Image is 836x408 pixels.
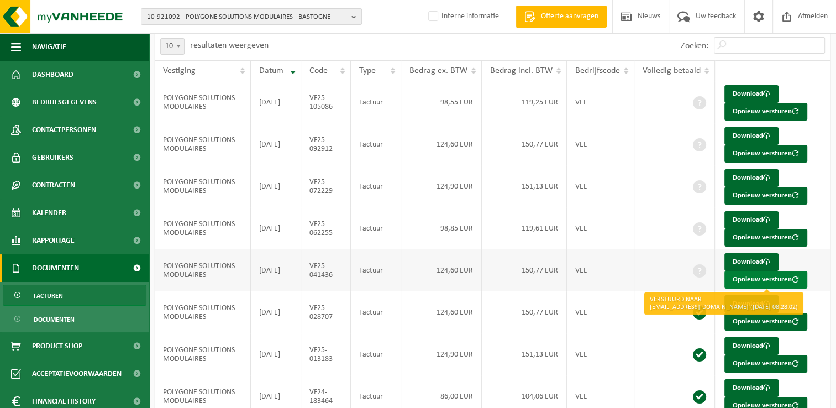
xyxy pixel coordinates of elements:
td: POLYGONE SOLUTIONS MODULAIRES [155,207,251,249]
td: VF25-062255 [301,207,351,249]
button: 10-921092 - POLYGONE SOLUTIONS MODULAIRES - BASTOGNE [141,8,362,25]
td: [DATE] [251,291,301,333]
td: VEL [567,165,634,207]
td: 150,77 EUR [482,123,567,165]
td: POLYGONE SOLUTIONS MODULAIRES [155,81,251,123]
td: 151,13 EUR [482,165,567,207]
td: Factuur [351,333,401,375]
td: 124,90 EUR [401,333,482,375]
span: Bedrag ex. BTW [409,66,467,75]
td: 98,85 EUR [401,207,482,249]
td: 119,61 EUR [482,207,567,249]
button: Opnieuw versturen [724,229,807,247]
td: VEL [567,291,634,333]
td: [DATE] [251,333,301,375]
span: Kalender [32,199,66,227]
span: Vestiging [163,66,196,75]
td: VEL [567,333,634,375]
span: Contracten [32,171,75,199]
td: 124,60 EUR [401,123,482,165]
span: Documenten [34,309,75,330]
span: Offerte aanvragen [538,11,601,22]
a: Download [724,295,779,313]
span: Datum [259,66,283,75]
td: Factuur [351,291,401,333]
td: POLYGONE SOLUTIONS MODULAIRES [155,333,251,375]
span: 10 [160,38,185,55]
span: Bedrag incl. BTW [490,66,553,75]
a: Download [724,379,779,397]
td: [DATE] [251,123,301,165]
span: Gebruikers [32,144,73,171]
span: Product Shop [32,332,82,360]
td: VEL [567,123,634,165]
button: Opnieuw versturen [724,271,807,289]
a: Offerte aanvragen [516,6,607,28]
td: Factuur [351,123,401,165]
td: POLYGONE SOLUTIONS MODULAIRES [155,291,251,333]
td: Factuur [351,249,401,291]
td: VEL [567,207,634,249]
a: Download [724,211,779,229]
span: Rapportage [32,227,75,254]
span: Documenten [32,254,79,282]
td: VF25-072229 [301,165,351,207]
span: Navigatie [32,33,66,61]
label: resultaten weergeven [190,41,269,50]
button: Opnieuw versturen [724,355,807,373]
a: Download [724,169,779,187]
span: Type [359,66,376,75]
td: 124,60 EUR [401,291,482,333]
td: 150,77 EUR [482,291,567,333]
td: POLYGONE SOLUTIONS MODULAIRES [155,249,251,291]
label: Interne informatie [426,8,499,25]
td: VEL [567,249,634,291]
td: [DATE] [251,165,301,207]
td: [DATE] [251,249,301,291]
td: Factuur [351,207,401,249]
span: 10 [161,39,184,54]
td: 124,60 EUR [401,249,482,291]
span: Dashboard [32,61,73,88]
span: Bedrijfscode [575,66,620,75]
td: POLYGONE SOLUTIONS MODULAIRES [155,165,251,207]
td: VF25-013183 [301,333,351,375]
button: Opnieuw versturen [724,187,807,205]
td: 150,77 EUR [482,249,567,291]
td: VF25-041436 [301,249,351,291]
span: Contactpersonen [32,116,96,144]
td: Factuur [351,165,401,207]
td: 124,90 EUR [401,165,482,207]
a: Download [724,337,779,355]
td: Factuur [351,81,401,123]
td: POLYGONE SOLUTIONS MODULAIRES [155,123,251,165]
td: VF25-092912 [301,123,351,165]
span: Code [309,66,328,75]
td: 98,55 EUR [401,81,482,123]
a: Facturen [3,285,146,306]
a: Download [724,253,779,271]
span: Volledig betaald [643,66,701,75]
button: Opnieuw versturen [724,103,807,121]
td: [DATE] [251,207,301,249]
label: Zoeken: [681,41,708,50]
a: Documenten [3,308,146,329]
td: [DATE] [251,81,301,123]
span: Facturen [34,285,63,306]
span: 10-921092 - POLYGONE SOLUTIONS MODULAIRES - BASTOGNE [147,9,347,25]
button: Opnieuw versturen [724,145,807,163]
td: VF25-105086 [301,81,351,123]
td: VEL [567,81,634,123]
td: 151,13 EUR [482,333,567,375]
span: Acceptatievoorwaarden [32,360,122,388]
button: Opnieuw versturen [724,313,807,331]
td: 119,25 EUR [482,81,567,123]
a: Download [724,127,779,145]
a: Download [724,85,779,103]
span: Bedrijfsgegevens [32,88,97,116]
td: VF25-028707 [301,291,351,333]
